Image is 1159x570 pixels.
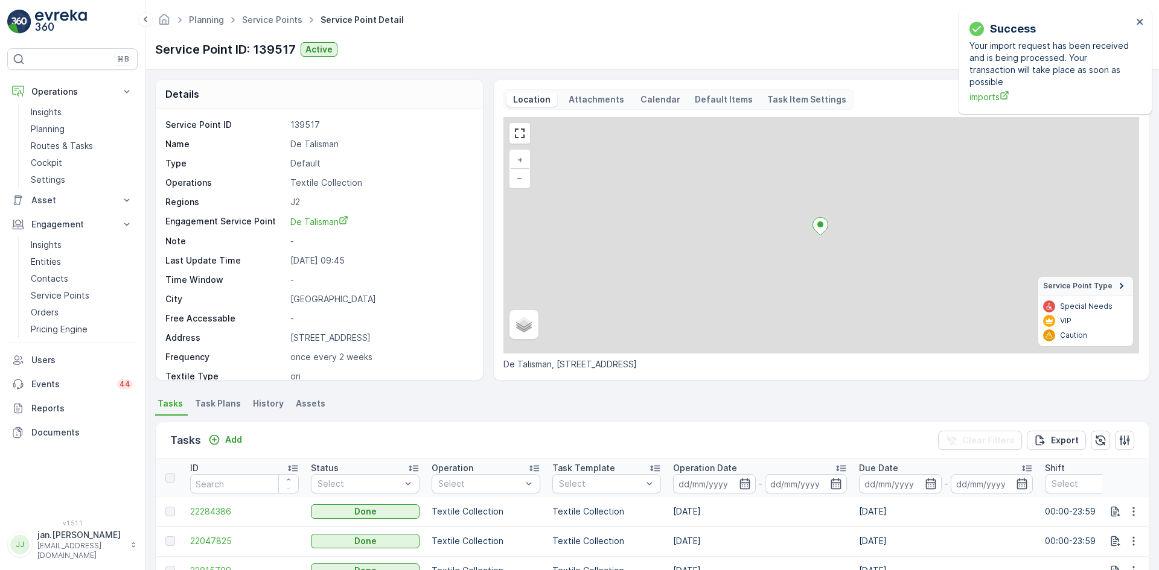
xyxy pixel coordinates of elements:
[37,541,124,560] p: [EMAIL_ADDRESS][DOMAIN_NAME]
[253,397,284,410] span: History
[767,93,846,106] p: Task Item Settings
[26,236,138,253] a: Insights
[165,507,175,516] div: Toggle Row Selected
[31,157,62,169] p: Cockpit
[165,293,286,305] p: City
[31,123,65,135] p: Planning
[290,215,470,228] a: De Talisman
[31,86,113,98] p: Operations
[31,402,133,414] p: Reports
[290,370,470,382] p: ori
[290,351,470,363] p: once every 2 weeks
[195,397,241,410] span: Task Plans
[290,255,470,267] p: [DATE] 09:45
[31,256,61,268] p: Entities
[225,434,242,446] p: Add
[853,497,1039,526] td: [DATE]
[189,14,224,25] a: Planning
[695,93,753,106] p: Default Items
[165,351,286,363] p: Frequency
[667,497,853,526] td: [DATE]
[26,253,138,270] a: Entities
[673,474,756,493] input: dd/mm/yyyy
[31,426,133,439] p: Documents
[7,420,138,445] a: Documents
[290,138,470,150] p: De Talisman
[165,215,286,228] p: Engagement Service Point
[190,462,199,474] p: ID
[165,312,286,325] p: Free Accessable
[1043,281,1113,291] span: Service Point Type
[969,90,1132,103] a: imports
[290,196,470,208] p: J2
[1060,316,1071,326] p: VIP
[503,358,1139,370] p: De Talisman, [STREET_ADDRESS]
[7,188,138,212] button: Asset
[758,477,762,491] p: -
[31,273,68,285] p: Contacts
[290,119,470,131] p: 139517
[1060,302,1113,311] p: Special Needs
[10,535,30,554] div: JJ
[26,154,138,171] a: Cockpit
[511,124,529,142] a: View Fullscreen
[301,42,337,57] button: Active
[511,311,537,338] a: Layers
[203,432,247,447] button: Add
[26,104,138,121] a: Insights
[552,462,615,474] p: Task Template
[7,10,31,34] img: logo
[305,43,333,55] p: Active
[290,293,470,305] p: [GEOGRAPHIC_DATA]
[567,93,626,106] p: Attachments
[165,138,286,150] p: Name
[7,396,138,420] a: Reports
[552,505,661,518] p: Textile Collection
[354,505,377,518] p: Done
[311,534,420,548] button: Done
[165,370,286,382] p: Textile Type
[26,321,138,338] a: Pricing Engine
[511,151,529,169] a: Zoom In
[1045,462,1065,474] p: Shift
[765,474,848,493] input: dd/mm/yyyy
[667,526,853,556] td: [DATE]
[1045,535,1154,547] p: 00:00-23:59
[1136,17,1145,28] button: close
[990,21,1036,37] p: Success
[432,462,473,474] p: Operation
[432,505,540,518] p: Textile Collection
[31,306,59,318] p: Orders
[165,196,286,208] p: Regions
[640,93,680,106] p: Calendar
[37,529,124,541] p: jan.[PERSON_NAME]
[165,274,286,286] p: Time Window
[290,177,470,189] p: Textile Collection
[1051,434,1079,446] p: Export
[26,121,138,138] a: Planning
[432,535,540,547] p: Textile Collection
[1060,331,1087,340] p: Caution
[517,154,523,165] span: +
[944,477,948,491] p: -
[35,10,87,34] img: logo_light-DOdMpM7g.png
[165,332,286,344] p: Address
[165,119,286,131] p: Service Point ID
[190,505,299,518] a: 22284386
[290,332,470,344] p: [STREET_ADDRESS]
[859,474,942,493] input: dd/mm/yyyy
[290,217,348,227] span: De Talisman
[559,478,642,490] p: Select
[26,171,138,188] a: Settings
[1038,277,1133,296] summary: Service Point Type
[7,519,138,527] span: v 1.51.1
[311,462,339,474] p: Status
[31,354,133,366] p: Users
[165,177,286,189] p: Operations
[165,536,175,546] div: Toggle Row Selected
[290,235,470,247] p: -
[190,535,299,547] span: 22047825
[354,535,377,547] p: Done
